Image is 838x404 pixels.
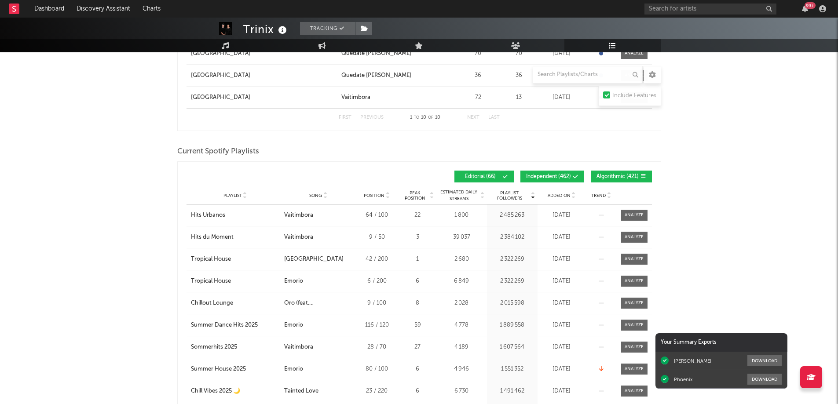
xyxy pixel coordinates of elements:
[489,255,535,264] div: 2 322 269
[401,343,434,352] div: 27
[309,193,322,198] span: Song
[357,321,397,330] div: 116 / 120
[284,277,303,286] div: Emorio
[191,49,250,58] div: [GEOGRAPHIC_DATA]
[357,387,397,396] div: 23 / 220
[596,174,639,179] span: Algorithmic ( 421 )
[401,233,434,242] div: 3
[284,321,303,330] div: Emorio
[540,233,584,242] div: [DATE]
[357,365,397,374] div: 80 / 100
[191,233,234,242] div: Hits du Moment
[612,91,656,101] div: Include Features
[540,255,584,264] div: [DATE]
[591,193,606,198] span: Trend
[284,299,353,308] div: Oro (feat. [PERSON_NAME])
[439,277,485,286] div: 6 849
[243,22,289,36] div: Trinix
[357,255,397,264] div: 42 / 200
[460,174,501,179] span: Editorial ( 66 )
[489,211,535,220] div: 2 485 263
[341,71,454,80] a: Quedate [PERSON_NAME]
[191,321,258,330] div: Summer Dance Hits 2025
[540,365,584,374] div: [DATE]
[502,71,535,80] div: 36
[191,299,233,308] div: Chillout Lounge
[341,71,411,80] div: Quedate [PERSON_NAME]
[191,321,280,330] a: Summer Dance Hits 2025
[439,299,485,308] div: 2 028
[439,255,485,264] div: 2 680
[401,321,434,330] div: 59
[284,233,313,242] div: Vaitimbora
[414,116,419,120] span: to
[341,93,370,102] div: Vaitimbora
[439,189,479,202] span: Estimated Daily Streams
[401,365,434,374] div: 6
[191,343,280,352] a: Sommerhits 2025
[540,343,584,352] div: [DATE]
[284,255,344,264] div: [GEOGRAPHIC_DATA]
[177,146,259,157] span: Current Spotify Playlists
[341,93,454,102] a: Vaitimbora
[502,93,535,102] div: 13
[458,49,498,58] div: 70
[357,277,397,286] div: 6 / 200
[454,171,514,182] button: Editorial(66)
[191,343,237,352] div: Sommerhits 2025
[284,343,313,352] div: Vaitimbora
[540,93,584,102] div: [DATE]
[526,174,571,179] span: Independent ( 462 )
[540,321,584,330] div: [DATE]
[439,321,485,330] div: 4 778
[401,255,434,264] div: 1
[655,333,787,352] div: Your Summary Exports
[191,255,231,264] div: Tropical House
[401,211,434,220] div: 22
[802,5,808,12] button: 99+
[401,277,434,286] div: 6
[191,299,280,308] a: Chillout Lounge
[439,365,485,374] div: 4 946
[458,71,498,80] div: 36
[747,355,782,366] button: Download
[540,299,584,308] div: [DATE]
[489,387,535,396] div: 1 491 462
[489,299,535,308] div: 2 015 598
[191,93,250,102] div: [GEOGRAPHIC_DATA]
[341,49,454,58] a: Quedate [PERSON_NAME]
[364,193,384,198] span: Position
[489,233,535,242] div: 2 384 102
[458,93,498,102] div: 72
[191,233,280,242] a: Hits du Moment
[502,49,535,58] div: 70
[489,277,535,286] div: 2 322 269
[439,387,485,396] div: 6 730
[300,22,355,35] button: Tracking
[191,365,280,374] a: Summer House 2025
[360,115,384,120] button: Previous
[341,49,411,58] div: Quedate [PERSON_NAME]
[339,115,351,120] button: First
[439,211,485,220] div: 1 800
[540,387,584,396] div: [DATE]
[357,211,397,220] div: 64 / 100
[191,93,337,102] a: [GEOGRAPHIC_DATA]
[191,387,240,396] div: Chill Vibes 2025 🌙
[644,4,776,15] input: Search for artists
[284,365,303,374] div: Emorio
[191,387,280,396] a: Chill Vibes 2025 🌙
[540,277,584,286] div: [DATE]
[489,321,535,330] div: 1 889 558
[428,116,433,120] span: of
[284,211,313,220] div: Vaitimbora
[520,171,584,182] button: Independent(462)
[540,49,584,58] div: [DATE]
[467,115,479,120] button: Next
[284,387,318,396] div: Tainted Love
[401,113,450,123] div: 1 10 10
[674,376,692,382] div: Phoenix
[747,374,782,385] button: Download
[674,358,711,364] div: [PERSON_NAME]
[488,115,500,120] button: Last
